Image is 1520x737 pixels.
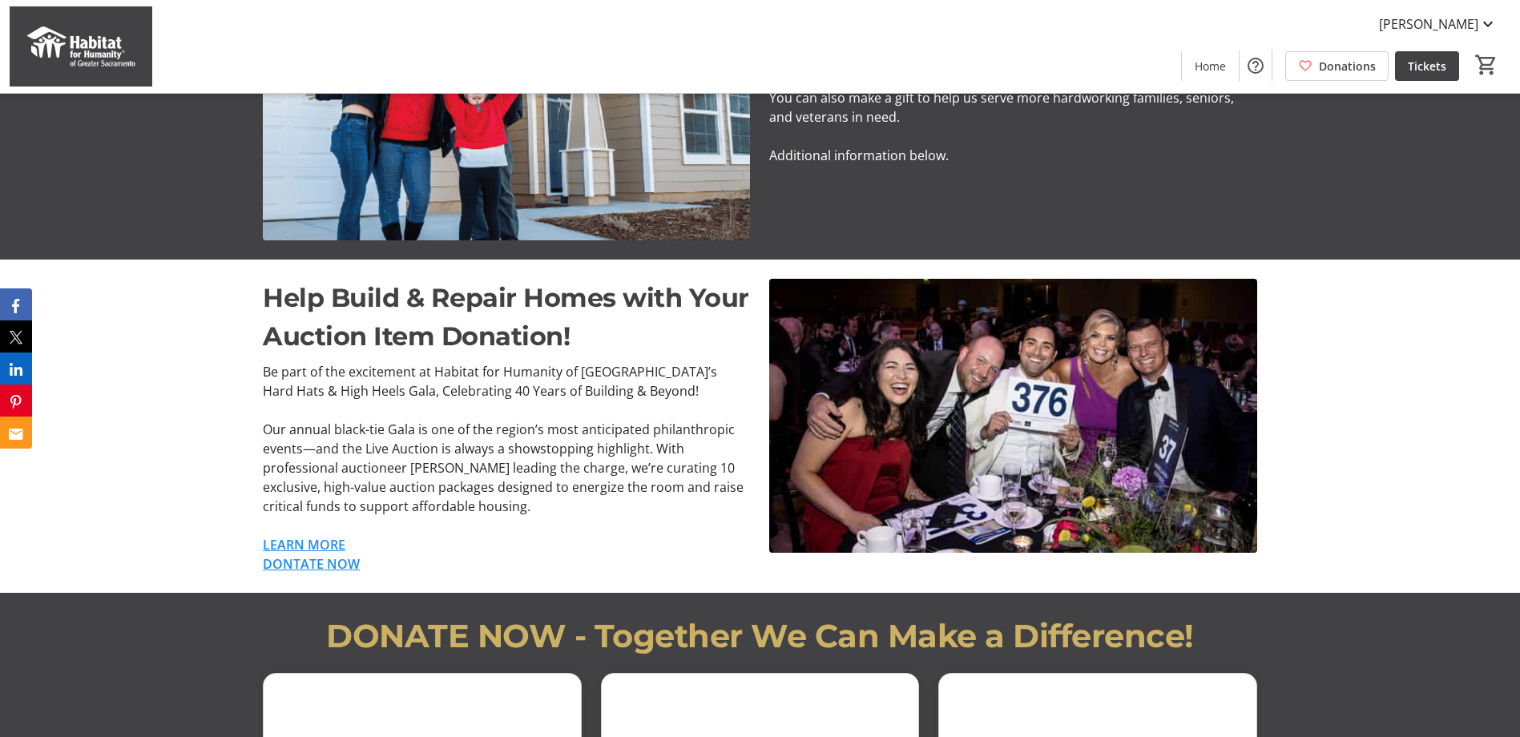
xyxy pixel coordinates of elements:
[1366,11,1510,37] button: [PERSON_NAME]
[1379,14,1478,34] span: [PERSON_NAME]
[1472,50,1501,79] button: Cart
[263,536,345,554] a: LEARN MORE
[769,147,949,164] span: Additional information below.
[326,616,1194,655] span: DONATE NOW - Together We Can Make a Difference!
[10,6,152,87] img: Habitat for Humanity of Greater Sacramento's Logo
[1195,58,1226,75] span: Home
[1240,50,1272,82] button: Help
[1319,58,1376,75] span: Donations
[769,89,1234,126] span: You can also make a gift to help us serve more hardworking families, seniors, and veterans in need.
[1182,51,1239,81] a: Home
[263,279,750,356] p: Help Build & Repair Homes with Your Auction Item Donation!
[1285,51,1389,81] a: Donations
[263,420,750,516] p: Our annual black-tie Gala is one of the region’s most anticipated philanthropic events—and the Li...
[263,362,750,401] p: Be part of the excitement at Habitat for Humanity of [GEOGRAPHIC_DATA]’s Hard Hats & High Heels G...
[769,279,1256,553] img: undefined
[263,555,360,573] a: DONTATE NOW
[1395,51,1459,81] a: Tickets
[1408,58,1446,75] span: Tickets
